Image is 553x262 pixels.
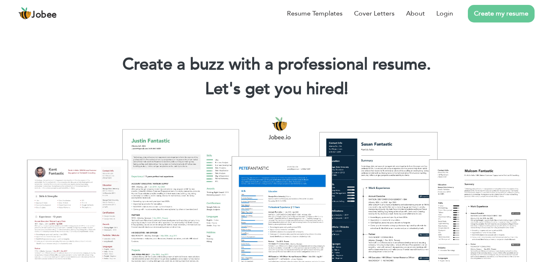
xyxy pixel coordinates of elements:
[32,11,57,20] span: Jobee
[354,9,395,18] a: Cover Letters
[12,78,541,100] h2: Let's
[436,9,453,18] a: Login
[287,9,343,18] a: Resume Templates
[406,9,425,18] a: About
[468,5,535,22] a: Create my resume
[344,78,348,100] span: |
[245,78,348,100] span: get you hired!
[18,7,32,20] img: jobee.io
[12,54,541,75] h1: Create a buzz with a professional resume.
[18,7,57,20] a: Jobee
